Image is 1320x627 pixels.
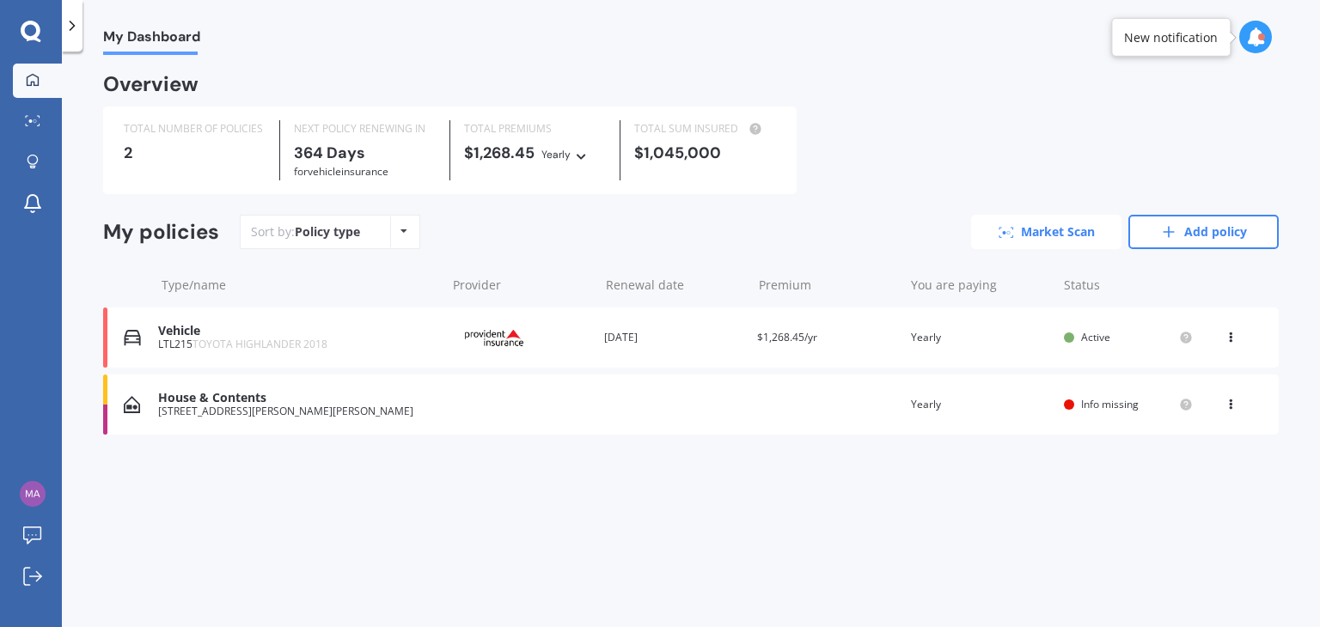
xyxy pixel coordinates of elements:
[911,396,1050,413] div: Yearly
[759,277,898,294] div: Premium
[451,321,537,354] img: Provident
[158,391,437,405] div: House & Contents
[251,223,360,240] div: Sort by:
[124,144,266,161] div: 2
[634,120,776,137] div: TOTAL SUM INSURED
[911,329,1050,346] div: Yearly
[158,338,437,350] div: LTL215
[295,223,360,240] div: Policy type
[1081,330,1110,344] span: Active
[103,76,199,93] div: Overview
[464,144,606,163] div: $1,268.45
[124,329,141,346] img: Vehicle
[294,143,365,163] b: 364 Days
[606,277,745,294] div: Renewal date
[158,405,437,417] div: [STREET_ADDRESS][PERSON_NAME][PERSON_NAME]
[911,277,1050,294] div: You are paying
[192,337,327,351] span: TOYOTA HIGHLANDER 2018
[294,164,388,179] span: for Vehicle insurance
[20,481,46,507] img: dfcd83de075c559043d90ac27c3ff04f
[453,277,592,294] div: Provider
[124,120,266,137] div: TOTAL NUMBER OF POLICIES
[158,324,437,338] div: Vehicle
[634,144,776,161] div: $1,045,000
[1064,277,1193,294] div: Status
[103,220,219,245] div: My policies
[971,215,1121,249] a: Market Scan
[103,28,200,52] span: My Dashboard
[1081,397,1139,411] span: Info missing
[757,330,817,344] span: $1,268.45/yr
[604,329,743,346] div: [DATE]
[1124,28,1218,46] div: New notification
[464,120,606,137] div: TOTAL PREMIUMS
[124,396,140,413] img: House & Contents
[541,146,571,163] div: Yearly
[162,277,439,294] div: Type/name
[294,120,436,137] div: NEXT POLICY RENEWING IN
[1128,215,1279,249] a: Add policy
